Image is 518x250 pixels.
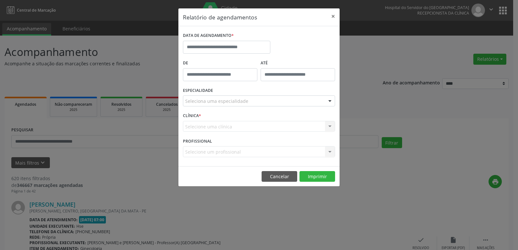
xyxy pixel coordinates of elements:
[183,136,212,146] label: PROFISSIONAL
[299,171,335,182] button: Imprimir
[183,58,257,68] label: De
[261,58,335,68] label: ATÉ
[183,31,234,41] label: DATA DE AGENDAMENTO
[183,86,213,96] label: ESPECIALIDADE
[262,171,297,182] button: Cancelar
[327,8,340,24] button: Close
[183,111,201,121] label: CLÍNICA
[185,98,248,104] span: Seleciona uma especialidade
[183,13,257,21] h5: Relatório de agendamentos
